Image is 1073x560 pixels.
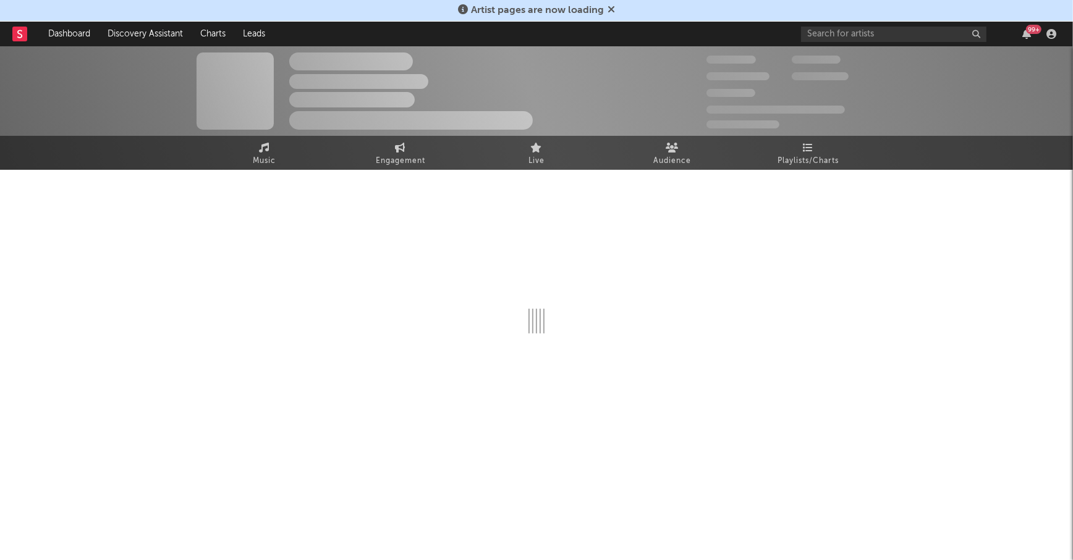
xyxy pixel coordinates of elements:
span: Engagement [376,154,425,169]
a: Engagement [333,136,469,170]
div: 99 + [1026,25,1041,34]
span: 1,000,000 [792,72,849,80]
span: 50,000,000 [706,72,770,80]
a: Live [469,136,604,170]
button: 99+ [1022,29,1031,39]
a: Dashboard [40,22,99,46]
a: Discovery Assistant [99,22,192,46]
input: Search for artists [801,27,986,42]
span: Music [253,154,276,169]
span: Audience [654,154,692,169]
span: Live [528,154,545,169]
span: 100,000 [792,56,841,64]
a: Audience [604,136,740,170]
span: Dismiss [608,6,615,15]
span: Artist pages are now loading [471,6,604,15]
a: Music [197,136,333,170]
a: Playlists/Charts [740,136,876,170]
span: 50,000,000 Monthly Listeners [706,106,845,114]
span: Jump Score: 85.0 [706,120,779,128]
span: 100,000 [706,89,755,97]
a: Leads [234,22,274,46]
span: Playlists/Charts [778,154,839,169]
span: 300,000 [706,56,756,64]
a: Charts [192,22,234,46]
